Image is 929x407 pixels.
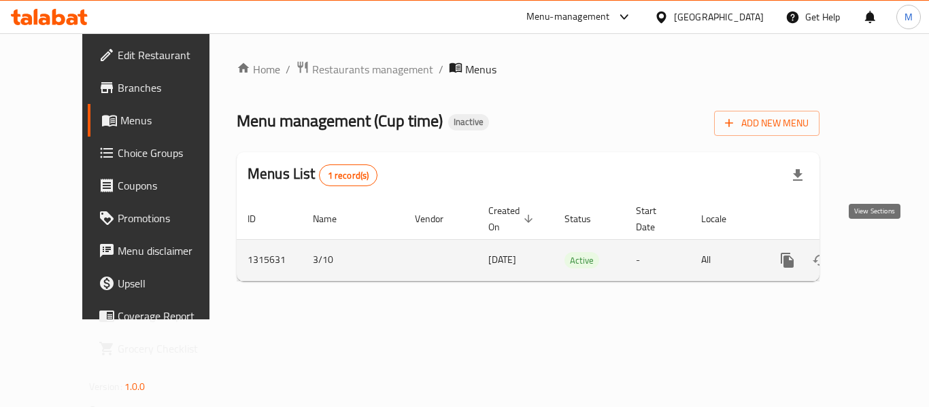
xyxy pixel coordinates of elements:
div: Menu-management [526,9,610,25]
span: Edit Restaurant [118,47,226,63]
div: Active [564,252,599,268]
span: Branches [118,79,226,96]
h2: Menus List [248,164,377,186]
a: Promotions [88,202,237,234]
li: / [286,61,290,77]
span: Restaurants management [312,61,433,77]
span: Version: [89,378,122,395]
a: Branches [88,71,237,104]
a: Home [237,61,280,77]
span: Menus [465,61,496,77]
a: Upsell [88,267,237,300]
span: Status [564,211,609,227]
td: - [625,239,690,281]
span: ID [248,211,273,227]
span: Menu management ( Cup time ) [237,105,443,136]
span: Inactive [448,116,489,128]
td: 1315631 [237,239,302,281]
nav: breadcrumb [237,60,820,78]
span: Upsell [118,275,226,291]
table: enhanced table [237,198,913,281]
div: [GEOGRAPHIC_DATA] [674,10,764,24]
span: Created On [488,202,537,235]
span: Menus [120,112,226,128]
div: Inactive [448,114,489,130]
span: Coverage Report [118,308,226,324]
span: Name [313,211,354,227]
span: Menu disclaimer [118,243,226,259]
span: [DATE] [488,251,516,268]
a: Coverage Report [88,300,237,332]
span: Add New Menu [725,115,809,132]
span: Choice Groups [118,145,226,161]
a: Grocery Checklist [88,332,237,365]
td: 3/10 [302,239,404,281]
th: Actions [760,198,913,240]
button: more [771,244,804,277]
div: Total records count [319,164,378,186]
span: Coupons [118,177,226,194]
span: Start Date [636,202,674,235]
span: Locale [701,211,744,227]
button: Change Status [804,244,837,277]
button: Add New Menu [714,111,820,136]
div: Export file [781,159,814,192]
a: Restaurants management [296,60,433,78]
td: All [690,239,760,281]
a: Edit Restaurant [88,39,237,71]
a: Menus [88,104,237,137]
span: Vendor [415,211,461,227]
li: / [439,61,443,77]
span: M [905,10,913,24]
a: Menu disclaimer [88,234,237,267]
span: 1.0.0 [124,378,146,395]
span: Active [564,253,599,268]
span: Promotions [118,210,226,226]
a: Coupons [88,169,237,202]
span: Grocery Checklist [118,340,226,357]
span: 1 record(s) [320,169,377,182]
a: Choice Groups [88,137,237,169]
